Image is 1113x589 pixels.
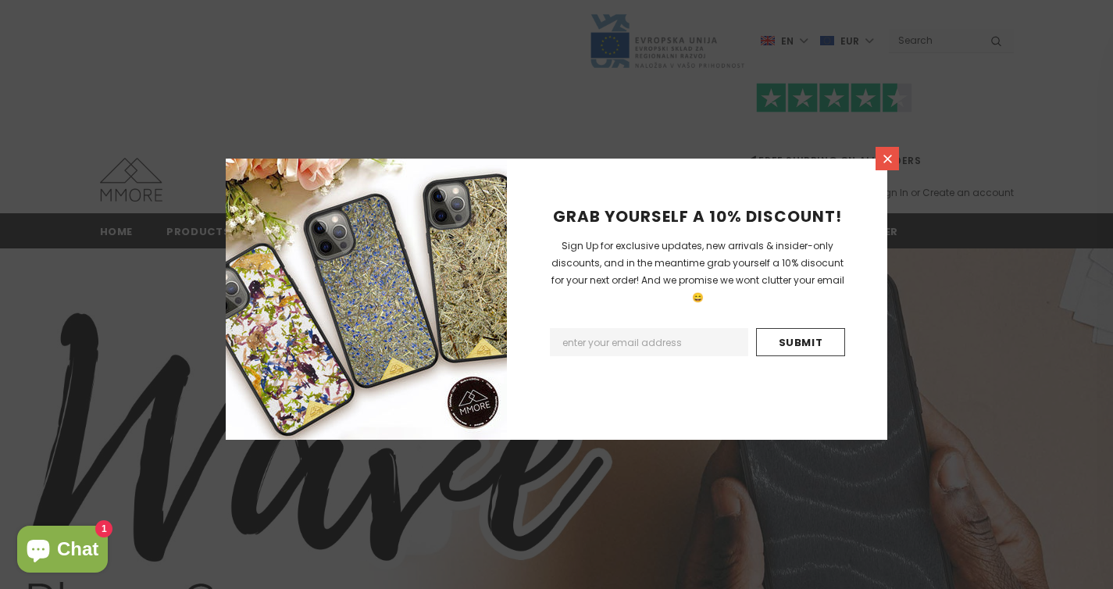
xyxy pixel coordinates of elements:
[553,205,842,227] span: GRAB YOURSELF A 10% DISCOUNT!
[550,328,748,356] input: Email Address
[876,147,899,170] a: Close
[12,526,112,577] inbox-online-store-chat: Shopify online store chat
[551,239,844,304] span: Sign Up for exclusive updates, new arrivals & insider-only discounts, and in the meantime grab yo...
[756,328,845,356] input: Submit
